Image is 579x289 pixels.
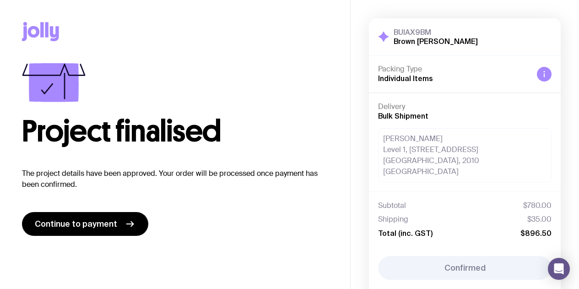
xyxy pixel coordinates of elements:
div: [PERSON_NAME] Level 1, [STREET_ADDRESS] [GEOGRAPHIC_DATA], 2010 [GEOGRAPHIC_DATA] [378,128,552,182]
span: Total (inc. GST) [378,229,433,238]
p: The project details have been approved. Your order will be processed once payment has been confir... [22,168,328,190]
h3: BUIAX9BM [394,27,478,37]
span: Subtotal [378,201,406,210]
h4: Packing Type [378,65,530,74]
span: Individual Items [378,74,433,82]
span: $896.50 [520,229,552,238]
span: $35.00 [527,215,552,224]
a: Continue to payment [22,212,148,236]
span: Bulk Shipment [378,112,428,120]
h1: Project finalised [22,117,328,146]
button: Confirmed [378,256,552,280]
h2: Brown [PERSON_NAME] [394,37,478,46]
h4: Delivery [378,102,552,111]
div: Open Intercom Messenger [548,258,570,280]
span: $780.00 [523,201,552,210]
span: Shipping [378,215,408,224]
span: Continue to payment [35,218,117,229]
